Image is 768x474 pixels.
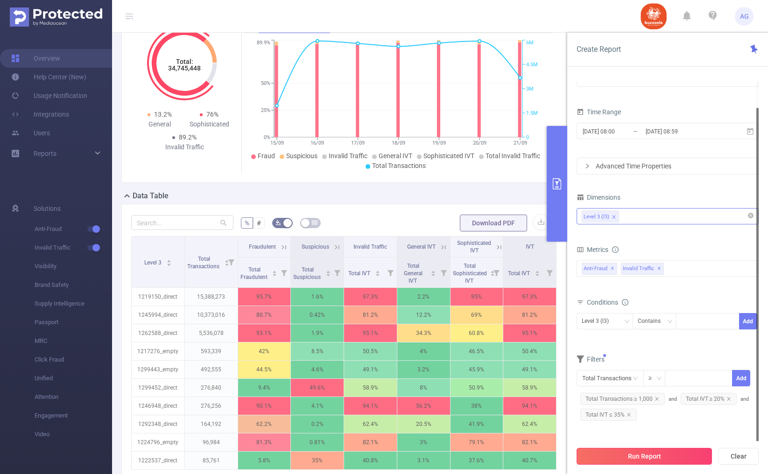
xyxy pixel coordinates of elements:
p: 5,536,078 [185,324,238,342]
i: icon: caret-down [535,272,540,275]
span: Engagement [35,406,112,425]
span: Total Transactions [187,256,221,270]
span: Passport [35,313,112,332]
p: 1222537_direct [132,452,184,469]
tspan: 0 [526,134,529,140]
p: 1292348_direct [132,415,184,433]
span: 76% [206,111,218,118]
span: Suspicious [302,244,329,250]
p: 1219150_direct [132,288,184,306]
p: 56.2% [397,397,450,415]
span: Anti-Fraud [35,220,112,238]
div: Sort [325,269,331,275]
tspan: 18/09 [392,140,405,146]
tspan: 34,745,448 [168,64,201,72]
div: Contains [638,314,667,329]
span: IVT [526,244,534,250]
p: 4.1% [291,397,344,415]
span: Dimensions [577,194,620,201]
div: Sort [272,269,277,275]
span: General IVT [407,244,436,250]
a: Integrations [11,105,69,124]
span: Anti-Fraud [582,263,617,275]
i: icon: close [655,397,659,401]
p: 276,840 [185,379,238,397]
span: Solutions [34,199,61,218]
button: Run Report [577,448,712,465]
input: End date [645,125,720,138]
p: 38% [451,397,503,415]
p: 93.1% [238,324,291,342]
p: 82.1% [503,433,556,451]
i: icon: caret-down [375,272,380,275]
span: ✕ [611,263,614,274]
span: % [245,219,249,227]
i: Filter menu [384,258,397,287]
a: Overview [11,49,60,68]
tspan: 19/09 [432,140,446,146]
p: 0.2% [291,415,344,433]
p: 37.6% [451,452,503,469]
span: MRC [35,332,112,350]
tspan: 17/09 [351,140,365,146]
div: Sort [166,258,172,264]
span: Conditions [587,299,628,306]
span: AG [740,7,749,26]
span: Invalid Traffic [621,263,664,275]
div: Level 3 (l3) [584,211,609,223]
i: icon: caret-up [272,269,277,272]
p: 44.5% [238,361,291,378]
span: Brand Safety [35,276,112,294]
span: Fraud [258,152,275,160]
div: Level 3 (l3) [582,314,615,329]
p: 97.3% [344,288,397,306]
p: 58.9% [344,379,397,397]
p: 49.6% [291,379,344,397]
input: Start date [582,125,657,138]
p: 62.2% [238,415,291,433]
p: 2.2% [397,288,450,306]
i: Filter menu [543,258,556,287]
h2: Data Table [133,190,169,202]
span: 89.2% [179,133,197,141]
a: Help Center (New) [11,68,86,86]
span: Fraudulent [249,244,276,250]
i: icon: close [612,215,616,220]
i: icon: caret-down [430,272,436,275]
div: Invalid Traffic [160,142,209,152]
p: 12.2% [397,306,450,324]
p: 49.1% [344,361,397,378]
i: icon: caret-up [430,269,436,272]
tspan: 3M [526,86,534,92]
span: Video [35,425,112,444]
p: 15,388,273 [185,288,238,306]
p: 96,984 [185,433,238,451]
p: 4% [397,342,450,360]
span: Total General IVT [404,263,423,284]
button: Download PDF [460,215,527,231]
i: icon: caret-down [326,272,331,275]
i: icon: bg-colors [275,220,281,225]
span: Total Transactions ≥ 1,000 [580,393,665,405]
span: Total IVT [508,270,531,277]
p: 1262588_direct [132,324,184,342]
p: 50.5% [344,342,397,360]
p: 95.1% [503,324,556,342]
i: icon: down [656,376,662,382]
div: Sort [375,269,380,275]
p: 593,339 [185,342,238,360]
button: Add [732,370,750,386]
p: 69% [451,306,503,324]
p: 82.1% [344,433,397,451]
span: and [669,396,741,402]
span: Unified [35,369,112,388]
span: Sophisticated IVT [423,152,474,160]
p: 1224796_empty [132,433,184,451]
tspan: 6M [526,40,534,46]
p: 85,761 [185,452,238,469]
i: Filter menu [277,258,290,287]
p: 81.2% [344,306,397,324]
span: ✕ [657,263,661,274]
span: Reports [34,150,56,157]
i: Filter menu [225,237,238,287]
